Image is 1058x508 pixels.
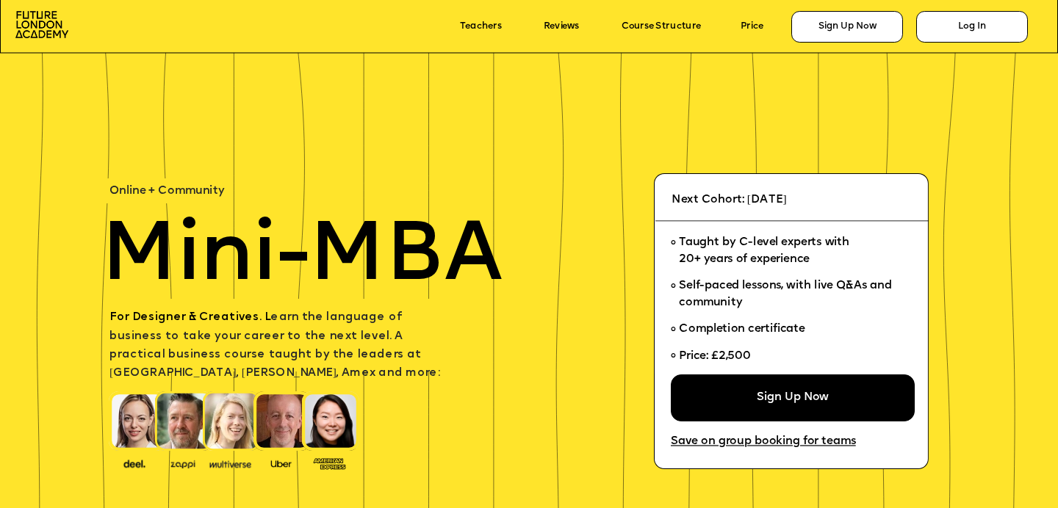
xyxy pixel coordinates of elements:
[679,350,751,361] span: Price: £2,500
[460,21,501,32] a: Teachers
[741,21,763,32] a: Price
[672,195,787,206] span: Next Cohort: [DATE]
[544,21,579,32] a: Reviews
[679,236,849,264] span: Taught by C-level experts with 20+ years of experience
[109,312,439,379] span: earn the language of business to take your career to the next level. A practical business course ...
[162,457,204,468] img: image-b2f1584c-cbf7-4a77-bbe0-f56ae6ee31f2.png
[114,456,155,469] img: image-388f4489-9820-4c53-9b08-f7df0b8d4ae2.png
[679,323,805,334] span: Completion certificate
[101,217,503,300] span: Mini-MBA
[671,435,856,448] a: Save on group booking for teams
[109,186,224,197] span: Online + Community
[206,456,256,469] img: image-b7d05013-d886-4065-8d38-3eca2af40620.png
[15,11,68,38] img: image-aac980e9-41de-4c2d-a048-f29dd30a0068.png
[109,312,270,323] span: For Designer & Creatives. L
[309,455,350,471] img: image-93eab660-639c-4de6-957c-4ae039a0235a.png
[679,280,895,308] span: Self-paced lessons, with live Q&As and community
[622,21,701,32] a: Course Structure
[260,457,301,468] img: image-99cff0b2-a396-4aab-8550-cf4071da2cb9.png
